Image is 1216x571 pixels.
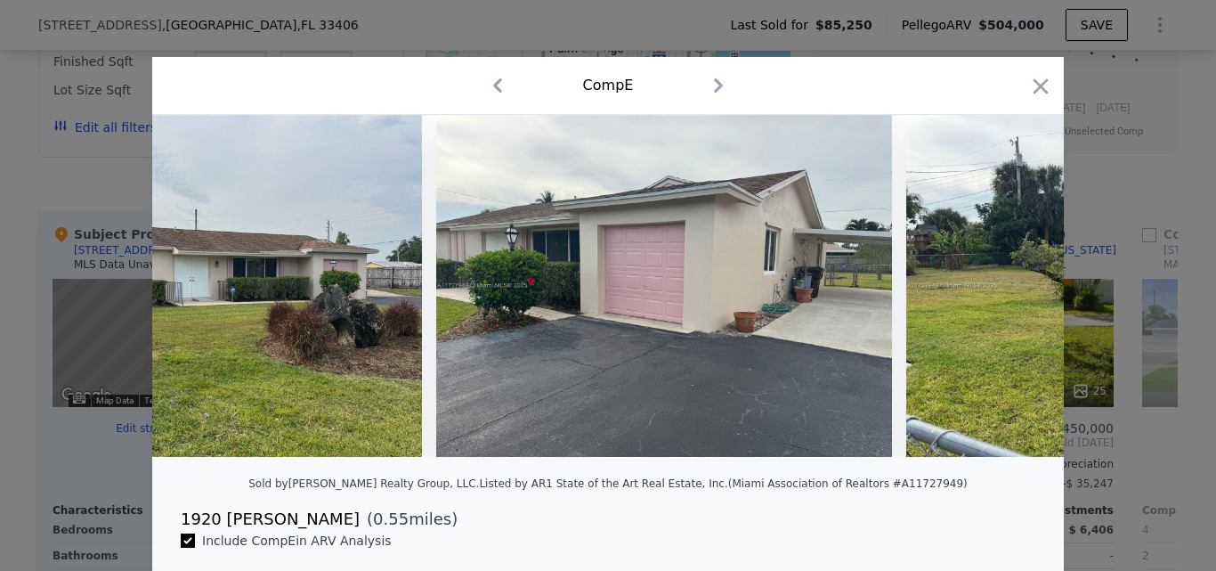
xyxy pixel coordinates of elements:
[181,507,360,532] div: 1920 [PERSON_NAME]
[436,115,892,457] img: Property Img
[583,75,634,96] div: Comp E
[479,477,967,490] div: Listed by AR1 State of the Art Real Estate, Inc. (Miami Association of Realtors #A11727949)
[248,477,479,490] div: Sold by [PERSON_NAME] Realty Group, LLC .
[360,507,458,532] span: ( miles)
[373,510,409,528] span: 0.55
[195,534,399,548] span: Include Comp E in ARV Analysis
